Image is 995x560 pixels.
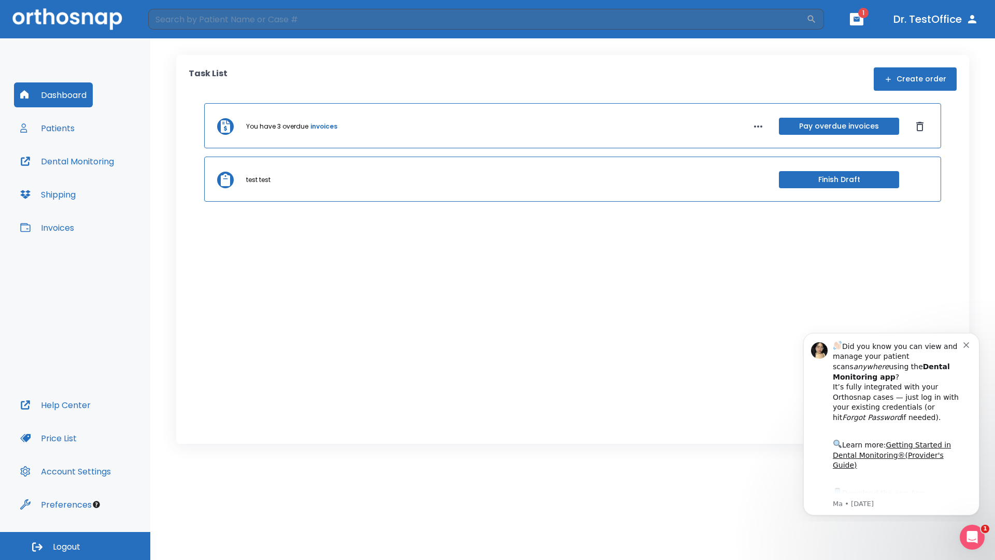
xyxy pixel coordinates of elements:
[92,500,101,509] div: Tooltip anchor
[14,393,97,417] button: Help Center
[14,116,81,141] button: Patients
[14,492,98,517] button: Preferences
[14,149,120,174] button: Dental Monitoring
[779,118,899,135] button: Pay overdue invoices
[176,16,184,24] button: Dismiss notification
[45,176,176,185] p: Message from Ma, sent 6w ago
[45,163,176,216] div: Download the app: | ​ Let us know if you need help getting started!
[14,215,80,240] button: Invoices
[912,118,928,135] button: Dismiss
[246,175,271,185] p: test test
[45,165,137,184] a: App Store
[12,8,122,30] img: Orthosnap
[14,182,82,207] button: Shipping
[14,82,93,107] button: Dashboard
[148,9,806,30] input: Search by Patient Name or Case #
[189,67,228,91] p: Task List
[310,122,337,131] a: invoices
[246,122,308,131] p: You have 3 overdue
[981,525,989,533] span: 1
[960,525,985,550] iframe: Intercom live chat
[779,171,899,188] button: Finish Draft
[788,324,995,522] iframe: Intercom notifications message
[858,8,869,18] span: 1
[53,541,80,553] span: Logout
[889,10,983,29] button: Dr. TestOffice
[14,426,83,451] button: Price List
[874,67,957,91] button: Create order
[14,459,117,484] button: Account Settings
